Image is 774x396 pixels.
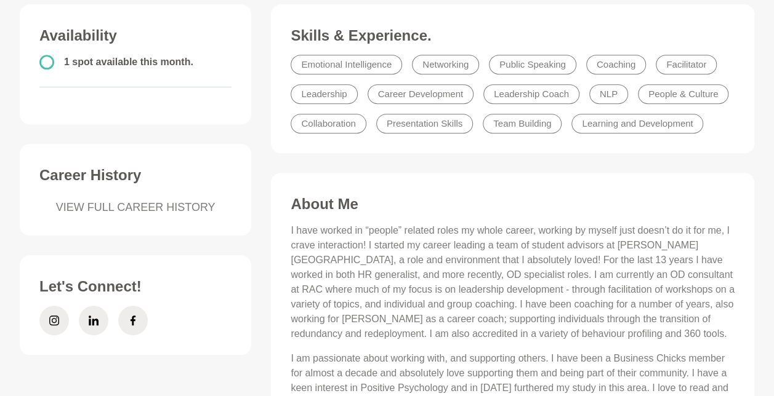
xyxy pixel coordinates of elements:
[39,277,232,296] h3: Let's Connect!
[291,26,735,45] h3: Skills & Experience.
[39,199,232,216] a: VIEW FULL CAREER HISTORY
[291,195,735,213] h3: About Me
[291,223,735,341] p: I have worked in “people” related roles my whole career, working by myself just doesn’t do it for...
[39,26,232,45] h3: Availability
[39,166,232,184] h3: Career History
[39,306,69,335] a: Instagram
[79,306,108,335] a: LinkedIn
[64,57,193,67] span: 1 spot available this month.
[118,306,148,335] a: Facebook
